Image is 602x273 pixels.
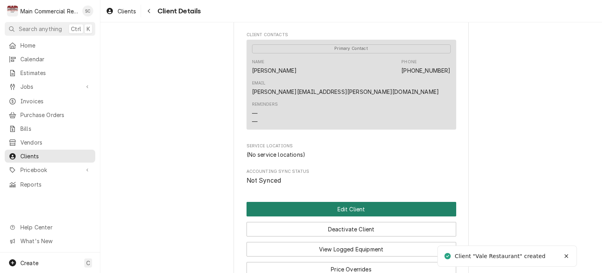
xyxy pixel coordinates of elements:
div: Service Locations [247,143,456,159]
div: Phone [401,59,450,75]
a: Reports [5,178,95,191]
span: Accounting Sync Status [247,169,456,175]
div: Name [252,59,265,65]
div: Client "Vale Restaurant" created [455,252,546,260]
div: Service Locations List [247,150,456,159]
span: Jobs [20,82,80,91]
span: Accounting Sync Status [247,176,456,185]
a: Calendar [5,53,95,66]
span: Primary Contact [252,44,451,53]
button: Navigate back [143,5,155,17]
div: [PERSON_NAME] [252,66,297,75]
span: Vendors [20,138,91,147]
span: K [87,25,90,33]
span: Clients [20,152,91,160]
div: Sharon Campbell's Avatar [82,5,93,16]
button: Search anythingCtrlK [5,22,95,36]
a: Estimates [5,66,95,79]
span: Invoices [20,97,91,105]
div: Main Commercial Refrigeration Service [20,7,78,15]
div: Client Contacts [247,32,456,133]
div: Button Group Row [247,236,456,257]
div: Contact [247,40,456,130]
span: Clients [118,7,136,15]
span: Purchase Orders [20,111,91,119]
a: Home [5,39,95,52]
a: [PHONE_NUMBER] [401,67,450,74]
div: Button Group Row [247,216,456,236]
div: Primary [252,44,451,53]
div: SC [82,5,93,16]
a: Go to Help Center [5,221,95,234]
div: Client Contacts List [247,40,456,133]
span: Search anything [19,25,62,33]
span: Help Center [20,223,91,231]
a: Clients [103,5,139,18]
a: Bills [5,122,95,135]
button: Deactivate Client [247,222,456,236]
span: Calendar [20,55,91,63]
a: Purchase Orders [5,108,95,121]
span: Ctrl [71,25,81,33]
div: Button Group Row [247,202,456,216]
div: M [7,5,18,16]
span: Client Contacts [247,32,456,38]
div: Email [252,80,266,86]
div: — [252,117,257,126]
span: Client Details [155,6,201,16]
button: View Logged Equipment [247,242,456,257]
span: Pricebook [20,166,80,174]
a: [PERSON_NAME][EMAIL_ADDRESS][PERSON_NAME][DOMAIN_NAME] [252,88,439,95]
div: Email [252,80,439,96]
div: Phone [401,59,417,65]
span: Bills [20,125,91,133]
span: Create [20,260,38,266]
div: — [252,109,257,117]
a: Go to What's New [5,235,95,247]
a: Go to Pricebook [5,163,95,176]
div: Main Commercial Refrigeration Service's Avatar [7,5,18,16]
a: Vendors [5,136,95,149]
span: Home [20,41,91,49]
div: Reminders [252,101,278,125]
div: Reminders [252,101,278,108]
span: Estimates [20,69,91,77]
a: Go to Jobs [5,80,95,93]
span: Reports [20,180,91,189]
a: Invoices [5,95,95,108]
div: Accounting Sync Status [247,169,456,185]
span: C [86,259,90,267]
span: What's New [20,237,91,245]
a: Clients [5,150,95,163]
button: Edit Client [247,202,456,216]
div: Name [252,59,297,75]
span: Service Locations [247,143,456,149]
span: Not Synced [247,177,281,184]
